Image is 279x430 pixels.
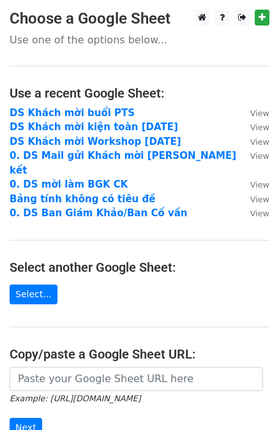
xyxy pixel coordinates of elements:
[10,367,263,391] input: Paste your Google Sheet URL here
[250,151,269,161] small: View
[10,207,188,219] a: 0. DS Ban Giám Khảo/Ban Cố vấn
[10,179,128,190] a: 0. DS mời làm BGK CK
[250,122,269,132] small: View
[238,150,269,161] a: View
[238,207,269,219] a: View
[10,394,140,403] small: Example: [URL][DOMAIN_NAME]
[238,136,269,147] a: View
[238,193,269,205] a: View
[10,85,269,101] h4: Use a recent Google Sheet:
[10,121,178,133] a: DS Khách mời kiện toàn [DATE]
[10,260,269,275] h4: Select another Google Sheet:
[10,107,135,119] a: DS Khách mời buổi PTS
[250,137,269,147] small: View
[10,193,155,205] a: Bảng tính không có tiêu đề
[250,209,269,218] small: View
[250,195,269,204] small: View
[238,121,269,133] a: View
[10,10,269,28] h3: Choose a Google Sheet
[10,136,181,147] a: DS Khách mời Workshop [DATE]
[10,285,57,304] a: Select...
[250,108,269,118] small: View
[10,150,236,176] a: 0. DS Mail gửi Khách mời [PERSON_NAME] kết
[10,346,269,362] h4: Copy/paste a Google Sheet URL:
[238,107,269,119] a: View
[250,180,269,189] small: View
[238,179,269,190] a: View
[10,33,269,47] p: Use one of the options below...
